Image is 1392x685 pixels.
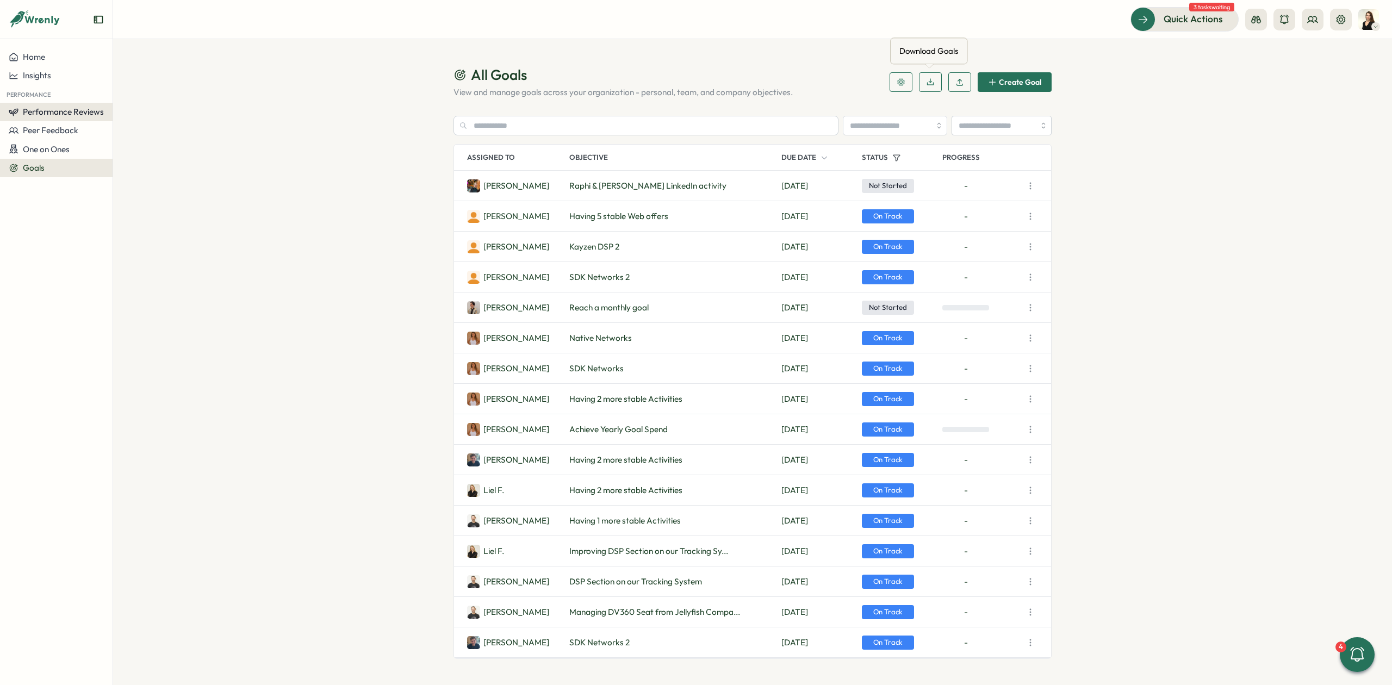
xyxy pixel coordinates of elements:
[483,180,549,192] p: Justine Lortal
[483,545,504,557] p: Liel Feuchtwanger
[467,240,549,253] a: Deniz[PERSON_NAME]
[781,393,808,405] span: Dec 31, 2025
[781,454,808,466] span: Dec 31, 2025
[569,606,740,618] span: Managing DV360 Seat from Jellyfish Compa...
[964,637,968,649] span: -
[569,576,702,588] span: DSP Section on our Tracking System
[467,545,504,558] a: Liel FeuchtwangerLiel F.
[467,484,504,497] a: Liel FeuchtwangerLiel F.
[862,153,888,163] p: Status
[862,209,914,223] span: On Track
[467,362,480,375] img: Yael Anolik
[467,514,480,527] img: Daniel Bendel
[964,271,968,283] span: -
[862,514,914,528] span: On Track
[467,606,480,619] img: Daniel Bendel
[569,145,777,170] p: Objective
[467,301,549,314] a: Ronit Belous[PERSON_NAME]
[942,145,1018,170] p: Progress
[1130,7,1239,31] button: Quick Actions
[483,454,549,466] p: Omer Vardi
[467,179,480,192] img: Justine Lortal
[964,454,968,466] span: -
[862,392,914,406] span: On Track
[862,453,914,467] span: On Track
[467,301,480,314] img: Ronit Belous
[23,70,51,80] span: Insights
[467,240,480,253] img: Deniz
[964,576,968,588] span: -
[978,72,1052,92] button: Create Goal
[781,484,808,496] span: Dec 31, 2025
[467,210,480,223] img: Deniz
[862,301,914,315] span: Not Started
[467,210,549,223] a: Deniz[PERSON_NAME]
[483,393,549,405] p: Yael Anolik
[862,362,914,376] span: On Track
[467,271,480,284] img: Deniz
[569,210,668,222] span: Having 5 stable Web offers
[93,14,104,25] button: Expand sidebar
[1340,637,1375,672] button: 4
[483,484,504,496] p: Liel Feuchtwanger
[467,606,549,619] a: Daniel Bendel[PERSON_NAME]
[862,544,914,558] span: On Track
[781,576,808,588] span: Dec 31, 2025
[569,393,682,405] span: Having 2 more stable Activities
[467,636,480,649] img: Omer Vardi
[467,514,549,527] a: Daniel Bendel[PERSON_NAME]
[483,637,549,649] p: Omer Vardi
[569,180,726,192] span: Raphi & [PERSON_NAME] LinkedIn activity
[467,153,515,163] p: Assigned To
[964,210,968,222] span: -
[897,42,960,59] div: Download Goals
[781,332,808,344] span: Dec 31, 2025
[467,575,549,588] a: Daniel Bendel[PERSON_NAME]
[453,86,877,98] p: View and manage goals across your organization - personal, team, and company objectives.
[467,423,549,436] a: Yael Anolik[PERSON_NAME]
[467,179,549,192] a: Justine Lortal[PERSON_NAME]
[467,393,549,406] a: Yael Anolik[PERSON_NAME]
[862,483,914,497] span: On Track
[483,271,549,283] p: Deniz
[1189,3,1234,11] span: 3 tasks waiting
[862,331,914,345] span: On Track
[964,606,968,618] span: -
[964,180,968,192] span: -
[862,605,914,619] span: On Track
[964,332,968,344] span: -
[781,153,816,163] p: Due Date
[467,575,480,588] img: Daniel Bendel
[483,332,549,344] p: Yael Anolik
[781,180,808,192] span: Dec 31, 2025
[1335,642,1346,652] div: 4
[862,575,914,589] span: On Track
[569,271,630,283] span: SDK Networks 2
[781,545,808,557] span: Dec 31, 2025
[781,302,808,314] span: Dec 31, 2025
[948,72,971,92] button: Upload Goals
[569,332,632,344] span: Native Networks
[919,72,942,92] button: Download Goals
[569,424,668,435] span: Achieve Yearly Goal Spend
[467,545,480,558] img: Liel Feuchtwanger
[964,241,968,253] span: -
[569,515,681,527] span: Having 1 more stable Activities
[781,424,808,435] span: Dec 31, 2025
[1358,9,1379,30] img: Anastasiya Muchkayev
[964,545,968,557] span: -
[569,241,619,253] span: Kayzen DSP 2
[23,52,45,62] span: Home
[781,606,808,618] span: Oct 31, 2025
[964,393,968,405] span: -
[467,332,480,345] img: Yael Anolik
[781,363,808,375] span: Dec 31, 2025
[483,515,549,527] p: Daniel Bendel
[23,163,45,173] span: Goals
[467,271,549,284] a: Deniz[PERSON_NAME]
[483,302,549,314] p: Ronit Belous
[483,241,549,253] p: Deniz
[467,393,480,406] img: Yael Anolik
[483,606,549,618] p: Daniel Bendel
